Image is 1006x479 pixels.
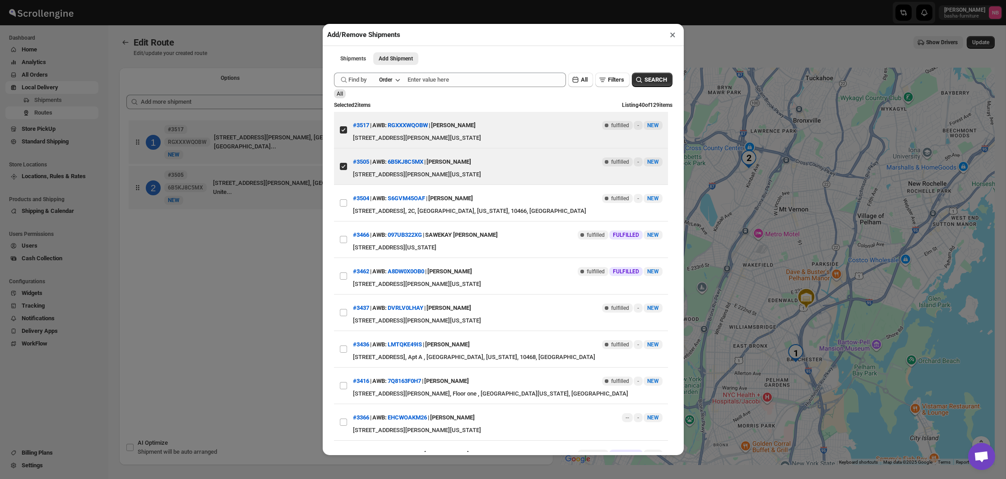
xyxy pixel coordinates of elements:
[611,378,629,385] span: fulfilled
[353,389,663,398] div: [STREET_ADDRESS][PERSON_NAME], Floor one , [GEOGRAPHIC_DATA][US_STATE], [GEOGRAPHIC_DATA]
[613,268,639,275] span: FULFILLED
[968,443,995,470] a: Open chat
[353,158,369,165] button: #3505
[611,195,629,202] span: fulfilled
[388,414,427,421] button: EHCWOAKM26
[372,377,387,386] span: AWB:
[388,231,422,238] button: 097UB322XG
[372,121,387,130] span: AWB:
[647,232,659,238] span: NEW
[388,195,425,202] button: S6GVM45OAF
[353,353,663,362] div: [STREET_ADDRESS], Apt A , [GEOGRAPHIC_DATA], [US_STATE], 10468, [GEOGRAPHIC_DATA]
[425,336,470,353] div: [PERSON_NAME]
[611,122,629,129] span: fulfilled
[608,76,624,83] span: Filters
[587,231,605,239] span: fulfilled
[353,378,369,384] button: #3416
[353,263,472,280] div: | |
[424,446,469,462] div: [PERSON_NAME]
[408,73,566,87] input: Enter value here
[613,231,639,239] span: FULFILLED
[353,207,663,216] div: [STREET_ADDRESS], 2C, [GEOGRAPHIC_DATA], [US_STATE], 10466, [GEOGRAPHIC_DATA]
[353,414,369,421] button: #3366
[334,102,371,108] span: Selected 2 items
[388,304,423,311] button: DVRLV0LHAY
[374,74,405,86] button: Order
[353,117,476,134] div: | |
[587,451,605,458] span: fulfilled
[353,341,369,348] button: #3436
[372,450,387,459] span: AWB:
[666,28,679,41] button: ×
[427,263,472,280] div: [PERSON_NAME]
[647,195,659,202] span: NEW
[372,413,387,422] span: AWB:
[581,76,588,83] span: All
[388,451,421,457] button: PEY72FKJ7T
[637,158,639,166] span: -
[372,267,387,276] span: AWB:
[353,451,369,457] button: #3347
[647,159,659,165] span: NEW
[353,373,469,389] div: | |
[611,158,629,166] span: fulfilled
[372,194,387,203] span: AWB:
[611,341,629,348] span: fulfilled
[424,373,469,389] div: [PERSON_NAME]
[353,122,369,129] button: #3517
[353,410,475,426] div: | |
[353,227,498,243] div: | |
[637,195,639,202] span: -
[119,88,553,400] div: Selected Shipments
[388,268,424,275] button: A8DW0X0OB0
[353,190,473,207] div: | |
[353,304,369,311] button: #3437
[372,157,387,166] span: AWB:
[595,73,630,87] button: Filters
[637,341,639,348] span: -
[425,227,498,243] div: SAWEKAY [PERSON_NAME]
[353,268,369,275] button: #3462
[353,316,663,325] div: [STREET_ADDRESS][PERSON_NAME][US_STATE]
[372,304,387,313] span: AWB:
[568,73,593,87] button: All
[430,410,475,426] div: [PERSON_NAME]
[353,170,663,179] div: [STREET_ADDRESS][PERSON_NAME][US_STATE]
[353,154,471,170] div: | |
[647,305,659,311] span: NEW
[613,451,639,458] span: FULFILLED
[427,300,471,316] div: [PERSON_NAME]
[644,75,667,84] span: SEARCH
[647,341,659,348] span: NEW
[353,134,663,143] div: [STREET_ADDRESS][PERSON_NAME][US_STATE]
[372,340,387,349] span: AWB:
[353,243,663,252] div: [STREET_ADDRESS][US_STATE]
[353,446,469,462] div: | |
[327,30,400,39] h2: Add/Remove Shipments
[427,154,471,170] div: [PERSON_NAME]
[353,195,369,202] button: #3504
[626,414,629,421] span: --
[647,415,659,421] span: NEW
[637,122,639,129] span: -
[353,426,663,435] div: [STREET_ADDRESS][PERSON_NAME][US_STATE]
[353,336,470,353] div: | |
[622,102,672,108] span: Listing 40 of 129 items
[353,280,663,289] div: [STREET_ADDRESS][PERSON_NAME][US_STATE]
[647,268,659,275] span: NEW
[587,268,605,275] span: fulfilled
[372,230,387,239] span: AWB:
[431,117,476,134] div: [PERSON_NAME]
[348,75,366,84] span: Find by
[379,76,392,83] div: Order
[647,122,659,129] span: NEW
[637,304,639,312] span: -
[637,378,639,385] span: -
[337,91,343,97] span: All
[611,304,629,312] span: fulfilled
[647,378,659,384] span: NEW
[388,122,428,129] button: RGXXXWQOBW
[388,158,423,165] button: 6B5KJ8C5MX
[353,300,471,316] div: | |
[388,341,422,348] button: LMTQKE49IS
